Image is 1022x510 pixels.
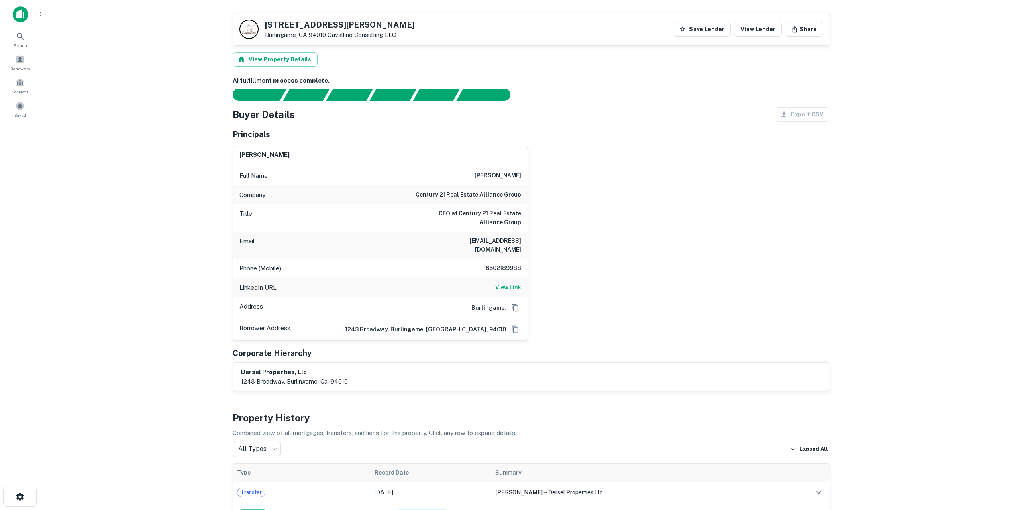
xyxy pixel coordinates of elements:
p: Email [239,236,255,254]
p: Full Name [239,171,268,181]
img: capitalize-icon.png [13,6,28,22]
h5: Principals [233,128,270,140]
p: Burlingame, CA 94010 [265,31,415,39]
div: Sending borrower request to AI... [223,89,283,101]
div: All Types [233,441,281,457]
h6: [PERSON_NAME] [475,171,521,181]
p: Borrower Address [239,323,290,335]
button: Save Lender [673,22,731,37]
a: View Lender [734,22,782,37]
th: Type [233,464,371,482]
h6: Burlingame, [465,303,506,312]
span: dersel properties llc [548,489,603,496]
span: Search [14,42,27,49]
p: Combined view of all mortgages, transfers, and liens for this property. Click any row to expand d... [233,428,830,438]
h6: [EMAIL_ADDRESS][DOMAIN_NAME] [425,236,521,254]
p: LinkedIn URL [239,283,277,293]
span: Contacts [12,89,28,95]
p: Address [239,302,263,314]
button: expand row [812,486,826,499]
span: Borrowers [10,65,30,72]
h6: century 21 real estate alliance group [416,190,521,200]
th: Record Date [371,464,491,482]
a: View Link [495,283,521,293]
a: 1243 broadway, burlingame, [GEOGRAPHIC_DATA], 94010 [339,325,506,334]
h6: CEO at Century 21 Real Estate Alliance Group [425,209,521,227]
h4: Buyer Details [233,107,295,122]
th: Summary [491,464,797,482]
p: Phone (Mobile) [239,264,281,273]
p: 1243 broadway, burlingame, ca, 94010 [241,377,348,386]
p: Company [239,190,265,200]
button: Share [785,22,823,37]
a: Cavallino Consulting LLC [328,31,396,38]
div: Documents found, AI parsing details... [326,89,373,101]
h6: [PERSON_NAME] [239,150,290,160]
span: [PERSON_NAME] [495,489,543,496]
a: Search [2,28,38,50]
button: Copy Address [509,302,521,314]
button: Copy Address [509,323,521,335]
iframe: Chat Widget [982,446,1022,484]
h4: Property History [233,410,830,425]
h5: [STREET_ADDRESS][PERSON_NAME] [265,21,415,29]
td: [DATE] [371,482,491,503]
div: AI fulfillment process complete. [457,89,520,101]
button: Expand All [788,443,830,455]
h6: AI fulfillment process complete. [233,76,830,85]
h6: 6502189988 [473,264,521,273]
a: Contacts [2,75,38,97]
span: Saved [14,112,26,118]
h5: Corporate Hierarchy [233,347,312,359]
p: Title [239,209,252,227]
button: View Property Details [233,52,318,67]
div: Principals found, AI now looking for contact information... [369,89,416,101]
div: Principals found, still searching for contact information. This may take time... [413,89,460,101]
a: Borrowers [2,52,38,73]
div: Your request is received and processing... [283,89,330,101]
h6: dersel properties, llc [241,368,348,377]
span: Transfer [237,488,265,496]
div: → [495,488,793,497]
a: Saved [2,98,38,120]
h6: View Link [495,283,521,292]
